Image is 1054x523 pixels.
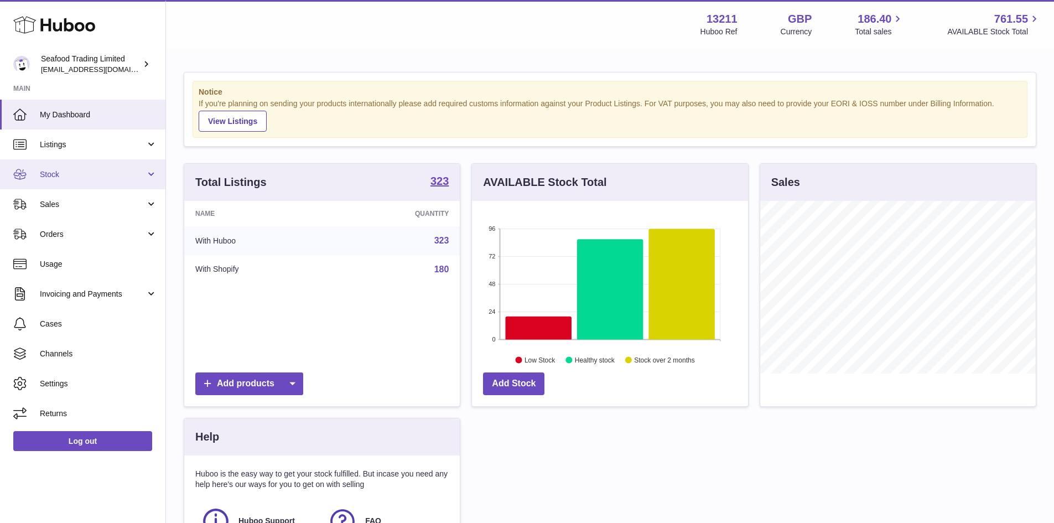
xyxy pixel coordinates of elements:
th: Quantity [333,201,460,226]
text: 0 [492,336,496,343]
img: online@rickstein.com [13,56,30,73]
span: Total sales [855,27,904,37]
text: Low Stock [525,356,555,364]
span: Stock [40,169,146,180]
span: Usage [40,259,157,270]
text: 96 [489,225,496,232]
a: Log out [13,431,152,451]
strong: Notice [199,87,1021,97]
span: Channels [40,349,157,359]
span: [EMAIL_ADDRESS][DOMAIN_NAME] [41,65,163,74]
div: Seafood Trading Limited [41,54,141,75]
text: 72 [489,253,496,260]
a: Add Stock [483,372,544,395]
div: Currency [781,27,812,37]
strong: 13211 [707,12,738,27]
span: Returns [40,408,157,419]
div: If you're planning on sending your products internationally please add required customs informati... [199,99,1021,132]
h3: Help [195,429,219,444]
span: Listings [40,139,146,150]
span: Settings [40,379,157,389]
a: 323 [430,175,449,189]
text: 24 [489,308,496,315]
text: Stock over 2 months [635,356,695,364]
span: My Dashboard [40,110,157,120]
span: Invoicing and Payments [40,289,146,299]
td: With Huboo [184,226,333,255]
strong: 323 [430,175,449,187]
h3: Total Listings [195,175,267,190]
span: 761.55 [994,12,1028,27]
span: 186.40 [858,12,891,27]
h3: Sales [771,175,800,190]
td: With Shopify [184,255,333,284]
th: Name [184,201,333,226]
text: Healthy stock [575,356,615,364]
text: 48 [489,281,496,287]
a: View Listings [199,111,267,132]
span: Orders [40,229,146,240]
strong: GBP [788,12,812,27]
a: 761.55 AVAILABLE Stock Total [947,12,1041,37]
div: Huboo Ref [700,27,738,37]
p: Huboo is the easy way to get your stock fulfilled. But incase you need any help here's our ways f... [195,469,449,490]
a: Add products [195,372,303,395]
span: Sales [40,199,146,210]
a: 180 [434,265,449,274]
h3: AVAILABLE Stock Total [483,175,606,190]
span: Cases [40,319,157,329]
a: 186.40 Total sales [855,12,904,37]
span: AVAILABLE Stock Total [947,27,1041,37]
a: 323 [434,236,449,245]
